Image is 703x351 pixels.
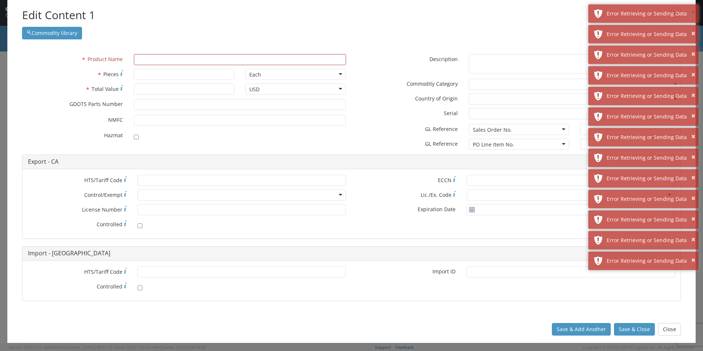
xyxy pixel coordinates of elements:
[425,125,458,132] span: GL Reference
[22,7,681,23] h2: Edit Content 1
[407,80,458,87] span: Commodity Category
[429,56,458,63] span: Description
[691,152,695,163] button: ×
[425,140,458,147] span: GL Reference
[691,90,695,101] button: ×
[28,249,110,257] a: Import - [GEOGRAPHIC_DATA]
[607,31,693,38] div: Error Retrieving or Sending Data
[691,70,695,80] button: ×
[607,72,693,79] div: Error Retrieving or Sending Data
[84,268,122,275] span: HTS/Tariff Code
[607,216,693,223] div: Error Retrieving or Sending Data
[92,85,119,92] span: Total Value
[607,134,693,141] div: Error Retrieving or Sending Data
[69,100,123,107] span: GDOTS Parts Number
[415,95,458,102] span: Country of Origin
[614,323,655,336] button: Save & Close
[473,141,514,148] div: PO Line Item No.
[421,191,452,198] span: Lic./Ex. Code
[691,8,695,18] button: ×
[103,71,119,78] span: Pieces
[432,268,456,275] span: Import ID
[607,195,693,203] div: Error Retrieving or Sending Data
[691,255,695,266] button: ×
[607,257,693,265] div: Error Retrieving or Sending Data
[691,111,695,121] button: ×
[658,323,681,336] button: Close
[97,283,122,290] span: Controlled
[418,206,456,213] span: Expiration Date
[691,193,695,204] button: ×
[691,173,695,183] button: ×
[249,71,261,78] div: Each
[691,214,695,224] button: ×
[552,323,611,336] button: Save & Add Another
[691,49,695,60] button: ×
[607,113,693,120] div: Error Retrieving or Sending Data
[88,56,123,63] span: Product Name
[607,92,693,100] div: Error Retrieving or Sending Data
[28,157,58,166] a: Export - CA
[473,126,512,134] div: Sales Order No.
[607,51,693,58] div: Error Retrieving or Sending Data
[82,206,122,213] span: License Number
[444,110,458,117] span: Serial
[607,175,693,182] div: Error Retrieving or Sending Data
[108,116,123,123] span: NMFC
[607,237,693,244] div: Error Retrieving or Sending Data
[691,234,695,245] button: ×
[691,131,695,142] button: ×
[84,177,122,184] span: HTS/Tariff Code
[249,86,260,93] div: USD
[438,177,452,184] span: ECCN
[22,27,82,39] button: Commodity library
[691,28,695,39] button: ×
[607,10,693,17] div: Error Retrieving or Sending Data
[607,154,693,162] div: Error Retrieving or Sending Data
[97,221,122,228] span: Controlled
[84,191,122,198] span: Control/Exempt
[104,132,123,139] span: Hazmat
